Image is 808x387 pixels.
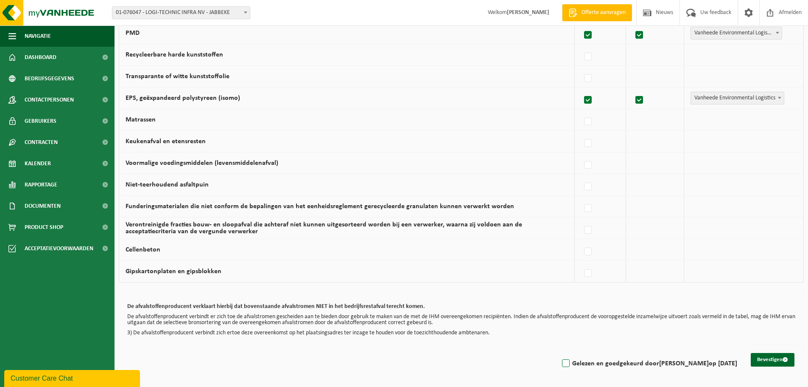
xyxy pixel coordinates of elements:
[25,195,61,217] span: Documenten
[127,330,795,336] p: 3) De afvalstoffenproducent verbindt zich ertoe deze overeenkomst op het plaatsingsadres ter inza...
[126,30,140,37] label: PMD
[25,238,93,259] span: Acceptatievoorwaarden
[25,68,74,89] span: Bedrijfsgegevens
[691,92,784,104] span: Vanheede Environmental Logistics
[126,138,206,145] label: Keukenafval en etensresten
[127,303,425,310] b: De afvalstoffenproducent verklaart hierbij dat bovenstaande afvalstromen NIET in het bedrijfsrest...
[126,73,229,80] label: Transparante of witte kunststoffolie
[126,203,514,210] label: Funderingsmaterialen die niet conform de bepalingen van het eenheidsreglement gerecycleerde granu...
[560,357,737,370] label: Gelezen en goedgekeurd door op [DATE]
[126,181,209,188] label: Niet-teerhoudend asfaltpuin
[126,246,160,253] label: Cellenbeton
[25,217,63,238] span: Product Shop
[25,174,57,195] span: Rapportage
[126,160,278,167] label: Voormalige voedingsmiddelen (levensmiddelenafval)
[126,51,223,58] label: Recycleerbare harde kunststoffen
[507,9,549,16] strong: [PERSON_NAME]
[751,353,794,367] button: Bevestigen
[112,6,250,19] span: 01-076047 - LOGI-TECHNIC INFRA NV - JABBEKE
[25,25,51,47] span: Navigatie
[112,7,250,19] span: 01-076047 - LOGI-TECHNIC INFRA NV - JABBEKE
[562,4,632,21] a: Offerte aanvragen
[659,360,709,367] strong: [PERSON_NAME]
[25,47,56,68] span: Dashboard
[126,221,522,235] label: Verontreinigde fracties bouw- en sloopafval die achteraf niet kunnen uitgesorteerd worden bij een...
[691,27,782,39] span: Vanheede Environmental Logistics
[126,268,221,275] label: Gipskartonplaten en gipsblokken
[691,92,784,105] span: Vanheede Environmental Logistics
[25,153,51,174] span: Kalender
[4,368,142,387] iframe: chat widget
[579,8,628,17] span: Offerte aanvragen
[126,116,156,123] label: Matrassen
[25,132,58,153] span: Contracten
[25,89,74,110] span: Contactpersonen
[25,110,56,132] span: Gebruikers
[127,314,795,326] p: De afvalstoffenproducent verbindt er zich toe de afvalstromen gescheiden aan te bieden door gebru...
[126,95,240,102] label: EPS, geëxpandeerd polystyreen (isomo)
